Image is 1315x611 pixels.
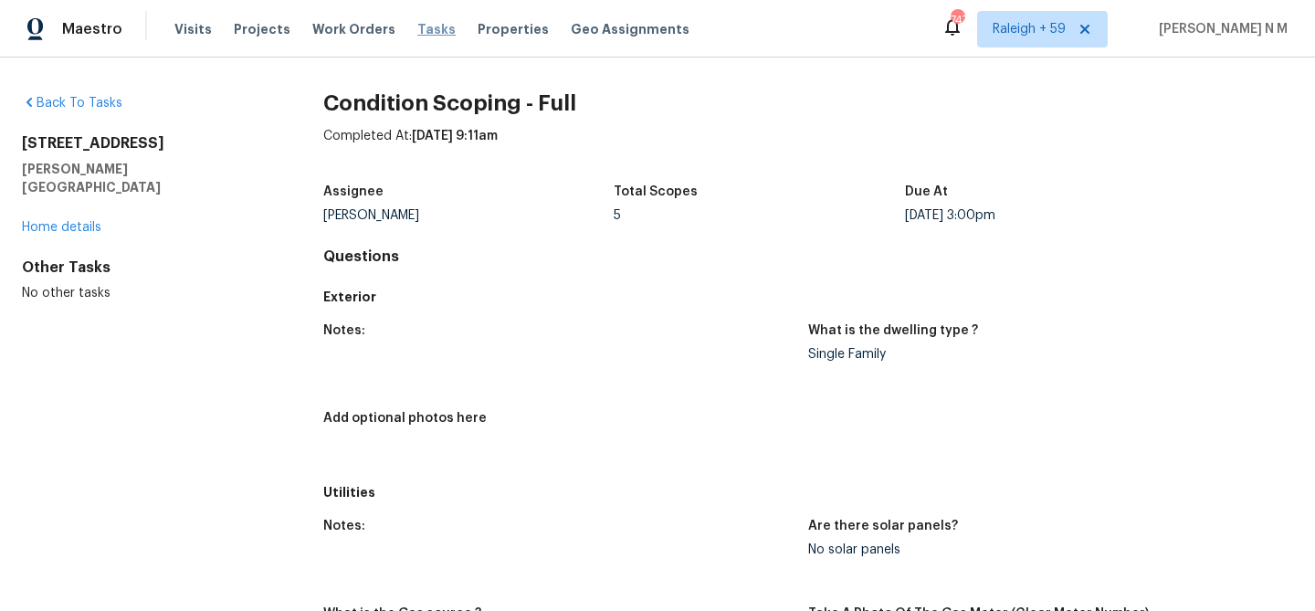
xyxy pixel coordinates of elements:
[22,221,101,234] a: Home details
[323,483,1293,501] h5: Utilities
[62,20,122,38] span: Maestro
[323,209,615,222] div: [PERSON_NAME]
[808,348,1278,361] div: Single Family
[905,185,948,198] h5: Due At
[323,185,384,198] h5: Assignee
[22,287,110,300] span: No other tasks
[323,94,1293,112] h2: Condition Scoping - Full
[614,185,698,198] h5: Total Scopes
[808,324,978,337] h5: What is the dwelling type ?
[571,20,689,38] span: Geo Assignments
[1152,20,1288,38] span: [PERSON_NAME] N M
[312,20,395,38] span: Work Orders
[22,258,265,277] div: Other Tasks
[478,20,549,38] span: Properties
[905,209,1196,222] div: [DATE] 3:00pm
[951,11,963,29] div: 747
[22,134,265,153] h2: [STREET_ADDRESS]
[174,20,212,38] span: Visits
[323,248,1293,266] h4: Questions
[417,23,456,36] span: Tasks
[614,209,905,222] div: 5
[234,20,290,38] span: Projects
[323,127,1293,174] div: Completed At:
[323,288,1293,306] h5: Exterior
[22,97,122,110] a: Back To Tasks
[22,160,265,196] h5: [PERSON_NAME][GEOGRAPHIC_DATA]
[323,412,487,425] h5: Add optional photos here
[323,324,365,337] h5: Notes:
[808,543,1278,556] div: No solar panels
[323,520,365,532] h5: Notes:
[412,130,498,142] span: [DATE] 9:11am
[808,520,958,532] h5: Are there solar panels?
[993,20,1066,38] span: Raleigh + 59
